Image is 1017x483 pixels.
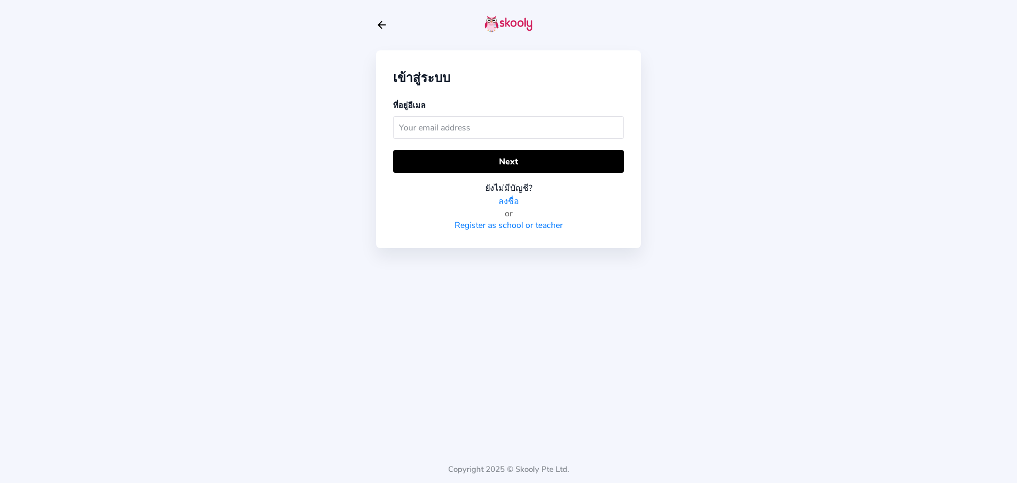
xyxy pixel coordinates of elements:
[393,116,624,139] input: Your email address
[393,67,624,88] div: เข้าสู่ระบบ
[498,195,519,208] a: ลงชื่อ
[485,15,532,32] img: skooly-logo.png
[454,219,563,231] a: Register as school or teacher
[393,181,624,195] div: ยังไม่มีบัญชี?
[393,100,425,111] label: ที่อยู่อีเมล
[376,19,388,31] button: arrow back outline
[393,208,624,219] div: or
[393,150,624,173] button: Next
